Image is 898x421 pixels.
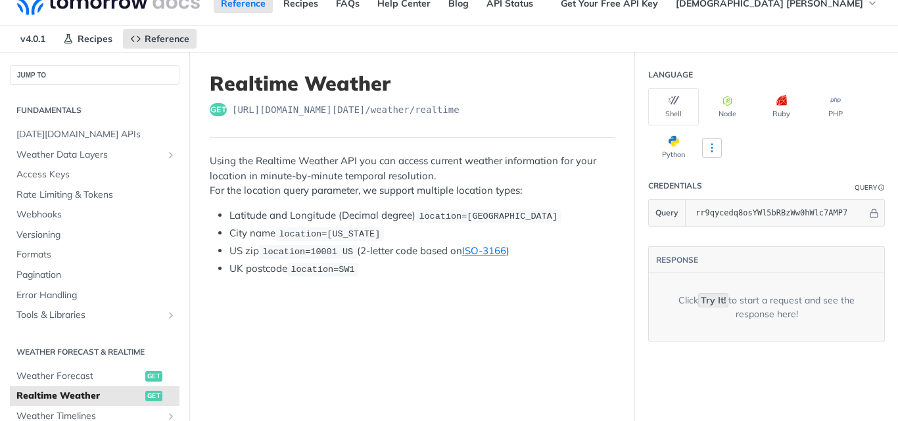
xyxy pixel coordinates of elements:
[867,206,881,219] button: Hide
[10,286,179,305] a: Error Handling
[145,391,162,401] span: get
[10,185,179,205] a: Rate Limiting & Tokens
[10,265,179,285] a: Pagination
[16,148,162,162] span: Weather Data Layers
[275,227,384,240] code: location=[US_STATE]
[855,183,885,192] div: QueryInformation
[689,200,867,226] input: apikey
[655,254,699,267] button: RESPONSE
[655,207,678,219] span: Query
[16,289,176,302] span: Error Handling
[16,370,142,383] span: Weather Forecast
[10,366,179,386] a: Weather Forecastget
[10,225,179,245] a: Versioning
[878,185,885,191] i: Information
[16,309,162,322] span: Tools & Libraries
[166,150,176,160] button: Show subpages for Weather Data Layers
[698,293,728,307] code: Try It!
[78,33,112,45] span: Recipes
[16,248,176,261] span: Formats
[166,310,176,321] button: Show subpages for Tools & Libraries
[123,29,197,49] a: Reference
[229,244,615,259] li: US zip (2-letter code based on )
[145,33,189,45] span: Reference
[16,389,142,403] span: Realtime Weather
[16,269,176,282] span: Pagination
[210,72,615,95] h1: Realtime Weather
[756,88,807,125] button: Ruby
[462,244,506,257] a: ISO-3166
[259,245,357,258] code: location=10001 US
[16,208,176,221] span: Webhooks
[10,245,179,265] a: Formats
[16,229,176,242] span: Versioning
[648,69,693,81] div: Language
[210,103,227,116] span: get
[10,165,179,185] a: Access Keys
[10,386,179,406] a: Realtime Weatherget
[16,168,176,181] span: Access Keys
[210,154,615,198] p: Using the Realtime Weather API you can access current weather information for your location in mi...
[229,261,615,277] li: UK postcode
[16,128,176,141] span: [DATE][DOMAIN_NAME] APIs
[10,65,179,85] button: JUMP TO
[855,183,877,192] div: Query
[702,138,722,158] button: More Languages
[10,346,179,358] h2: Weather Forecast & realtime
[702,88,753,125] button: Node
[229,226,615,241] li: City name
[232,103,460,116] span: https://api.tomorrow.io/v4/weather/realtime
[229,208,615,223] li: Latitude and Longitude (Decimal degree)
[648,180,702,192] div: Credentials
[706,142,718,154] svg: More ellipsis
[10,145,179,165] a: Weather Data LayersShow subpages for Weather Data Layers
[648,129,699,166] button: Python
[287,263,358,276] code: location=SW1
[13,29,53,49] span: v4.0.1
[16,188,176,202] span: Rate Limiting & Tokens
[649,200,686,226] button: Query
[10,125,179,144] a: [DATE][DOMAIN_NAME] APIs
[56,29,120,49] a: Recipes
[10,305,179,325] a: Tools & LibrariesShow subpages for Tools & Libraries
[10,205,179,225] a: Webhooks
[810,88,861,125] button: PHP
[415,210,561,223] code: location=[GEOGRAPHIC_DATA]
[10,104,179,116] h2: Fundamentals
[669,294,864,321] div: Click to start a request and see the response here!
[145,371,162,382] span: get
[648,88,699,125] button: Shell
